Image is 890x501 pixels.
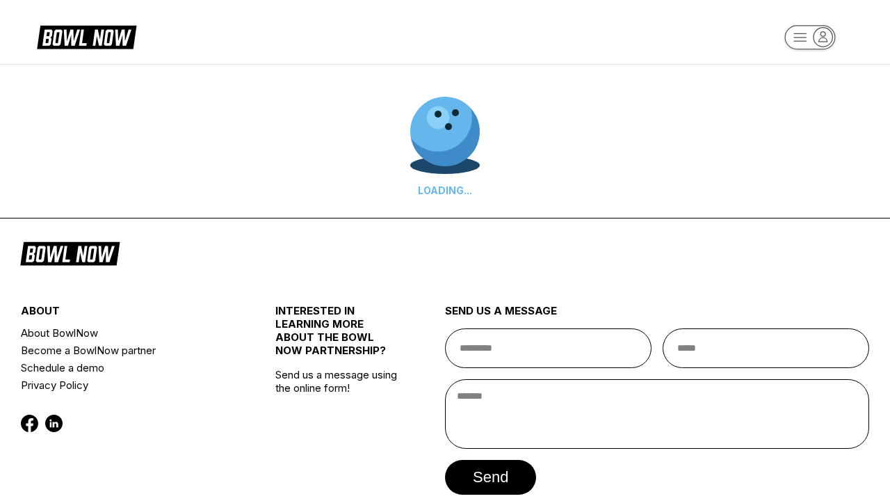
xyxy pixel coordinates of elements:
[21,376,233,394] a: Privacy Policy
[445,460,536,495] button: send
[445,304,869,328] div: send us a message
[275,304,403,368] div: INTERESTED IN LEARNING MORE ABOUT THE BOWL NOW PARTNERSHIP?
[21,304,233,324] div: about
[21,342,233,359] a: Become a BowlNow partner
[410,184,480,196] div: LOADING...
[21,359,233,376] a: Schedule a demo
[21,324,233,342] a: About BowlNow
